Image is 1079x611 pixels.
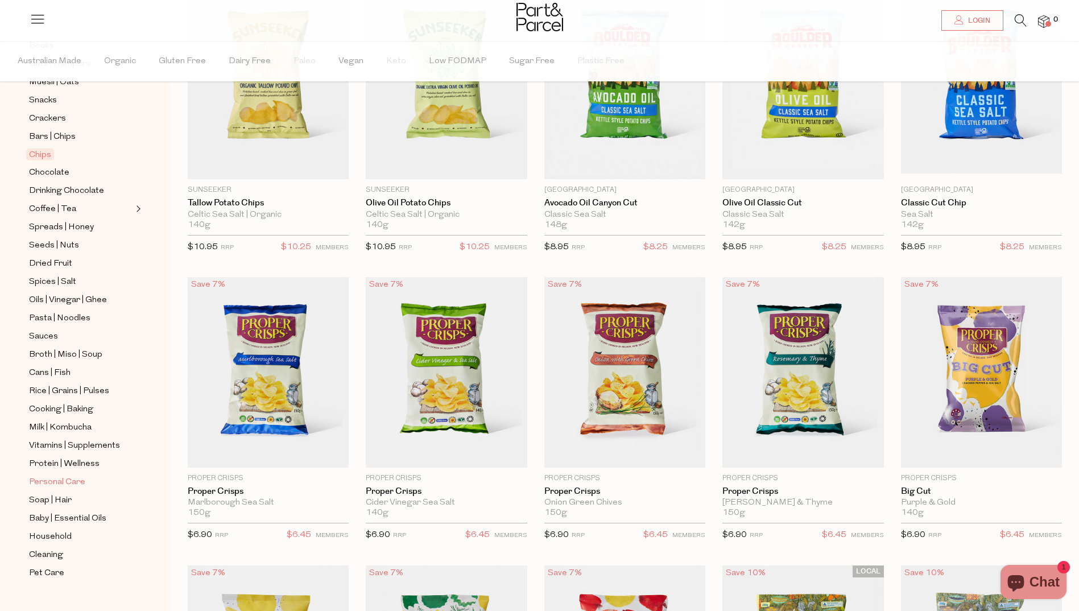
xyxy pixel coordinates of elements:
[29,530,72,544] span: Household
[901,243,925,251] span: $8.95
[29,366,133,380] a: Cans | Fish
[29,130,76,144] span: Bars | Chips
[29,130,133,144] a: Bars | Chips
[722,243,747,251] span: $8.95
[509,42,555,81] span: Sugar Free
[188,220,210,230] span: 140g
[366,508,388,518] span: 140g
[29,494,72,507] span: Soap | Hair
[1000,528,1024,543] span: $6.45
[722,565,769,581] div: Save 10%
[29,312,90,325] span: Pasta | Noodles
[338,42,363,81] span: Vegan
[29,457,100,471] span: Protein | Wellness
[316,532,349,539] small: MEMBERS
[544,531,569,539] span: $6.90
[281,240,311,255] span: $10.25
[544,243,569,251] span: $8.95
[133,202,141,216] button: Expand/Collapse Coffee | Tea
[188,243,218,251] span: $10.95
[366,220,388,230] span: 140g
[544,508,567,518] span: 150g
[29,275,76,289] span: Spices | Salt
[544,473,705,484] p: Proper Crisps
[188,565,229,581] div: Save 7%
[29,294,107,307] span: Oils | Vinegar | Ghee
[29,220,133,234] a: Spreads | Honey
[643,240,668,255] span: $8.25
[29,348,133,362] a: Broth | Miso | Soup
[722,277,883,468] img: Proper Crisps
[901,277,942,292] div: Save 7%
[393,532,406,539] small: RRP
[901,531,925,539] span: $6.90
[29,275,133,289] a: Spices | Salt
[29,457,133,471] a: Protein | Wellness
[29,348,102,362] span: Broth | Miso | Soup
[366,473,527,484] p: Proper Crisps
[722,198,883,208] a: Olive Oil Classic Cut
[822,528,846,543] span: $6.45
[366,498,527,508] div: Cider Vinegar Sea Salt
[104,42,136,81] span: Organic
[29,166,69,180] span: Chocolate
[29,548,63,562] span: Cleaning
[29,511,133,526] a: Baby | Essential Oils
[29,238,133,253] a: Seeds | Nuts
[159,42,206,81] span: Gluten Free
[901,210,1062,220] div: Sea Salt
[494,245,527,251] small: MEMBERS
[901,565,948,581] div: Save 10%
[29,257,133,271] a: Dried Fruit
[29,94,57,108] span: Snacks
[29,330,58,344] span: Sauces
[399,245,412,251] small: RRP
[29,548,133,562] a: Cleaning
[544,486,705,497] a: Proper Crisps
[544,565,585,581] div: Save 7%
[215,532,228,539] small: RRP
[26,148,54,160] span: Chips
[516,3,563,31] img: Part&Parcel
[965,16,990,26] span: Login
[722,277,763,292] div: Save 7%
[29,439,133,453] a: Vitamins | Supplements
[901,277,1062,468] img: Big Cut
[928,532,941,539] small: RRP
[29,512,106,526] span: Baby | Essential Oils
[750,245,763,251] small: RRP
[901,486,1062,497] a: Big Cut
[901,508,924,518] span: 140g
[29,257,72,271] span: Dried Fruit
[29,403,93,416] span: Cooking | Baking
[822,240,846,255] span: $8.25
[188,210,349,220] div: Celtic Sea Salt | Organic
[544,198,705,208] a: Avocado Oil Canyon Cut
[188,531,212,539] span: $6.90
[188,498,349,508] div: Marlborough Sea Salt
[366,486,527,497] a: Proper Crisps
[460,240,490,255] span: $10.25
[544,220,567,230] span: 148g
[1000,240,1024,255] span: $8.25
[722,210,883,220] div: Classic Sea Salt
[672,245,705,251] small: MEMBERS
[544,210,705,220] div: Classic Sea Salt
[1029,245,1062,251] small: MEMBERS
[750,532,763,539] small: RRP
[293,42,316,81] span: Paleo
[366,185,527,195] p: Sunseeker
[722,185,883,195] p: [GEOGRAPHIC_DATA]
[544,498,705,508] div: Onion Green Chives
[366,565,407,581] div: Save 7%
[29,166,133,180] a: Chocolate
[188,277,349,468] img: Proper Crisps
[29,493,133,507] a: Soap | Hair
[366,531,390,539] span: $6.90
[188,486,349,497] a: Proper Crisps
[29,567,64,580] span: Pet Care
[722,220,745,230] span: 142g
[851,245,884,251] small: MEMBERS
[29,112,66,126] span: Crackers
[494,532,527,539] small: MEMBERS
